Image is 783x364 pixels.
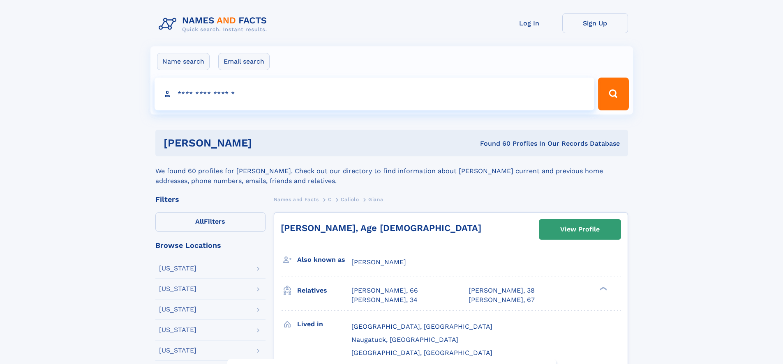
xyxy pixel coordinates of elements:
[155,212,266,232] label: Filters
[351,286,418,295] a: [PERSON_NAME], 66
[274,194,319,204] a: Names and Facts
[157,53,210,70] label: Name search
[351,258,406,266] span: [PERSON_NAME]
[159,327,196,333] div: [US_STATE]
[297,284,351,298] h3: Relatives
[560,220,600,239] div: View Profile
[159,265,196,272] div: [US_STATE]
[195,217,204,225] span: All
[497,13,562,33] a: Log In
[281,223,481,233] a: [PERSON_NAME], Age [DEMOGRAPHIC_DATA]
[598,78,628,110] button: Search Button
[366,139,620,148] div: Found 60 Profiles In Our Records Database
[341,197,359,202] span: Caliolo
[598,286,607,291] div: ❯
[469,295,535,304] a: [PERSON_NAME], 67
[155,242,266,249] div: Browse Locations
[155,156,628,186] div: We found 60 profiles for [PERSON_NAME]. Check out our directory to find information about [PERSON...
[159,347,196,354] div: [US_STATE]
[562,13,628,33] a: Sign Up
[159,306,196,313] div: [US_STATE]
[351,323,492,330] span: [GEOGRAPHIC_DATA], [GEOGRAPHIC_DATA]
[328,197,332,202] span: C
[351,295,418,304] a: [PERSON_NAME], 34
[218,53,270,70] label: Email search
[341,194,359,204] a: Caliolo
[469,286,535,295] a: [PERSON_NAME], 38
[297,253,351,267] h3: Also known as
[159,286,196,292] div: [US_STATE]
[155,196,266,203] div: Filters
[328,194,332,204] a: C
[368,197,383,202] span: Giana
[155,78,595,110] input: search input
[351,336,458,343] span: Naugatuck, [GEOGRAPHIC_DATA]
[164,138,366,148] h1: [PERSON_NAME]
[297,317,351,331] h3: Lived in
[351,349,492,357] span: [GEOGRAPHIC_DATA], [GEOGRAPHIC_DATA]
[539,220,621,239] a: View Profile
[155,13,274,35] img: Logo Names and Facts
